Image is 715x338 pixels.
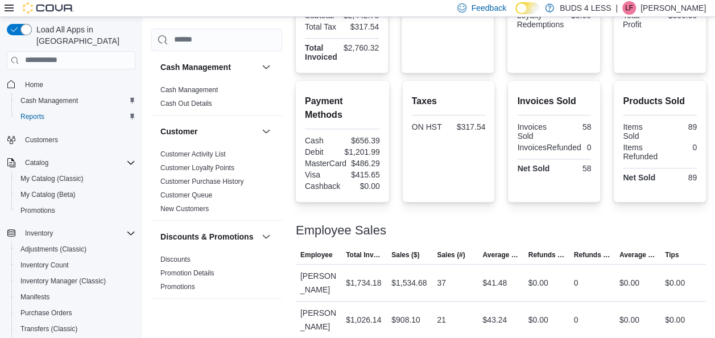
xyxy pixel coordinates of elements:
a: Customer Activity List [160,150,226,158]
div: Invoices Sold [517,122,552,141]
div: $317.54 [451,122,486,131]
div: $1,734.18 [346,276,381,290]
span: Manifests [20,292,49,302]
span: Promotions [20,206,55,215]
h3: Discounts & Promotions [160,231,253,242]
div: $317.54 [344,22,379,31]
a: Customers [20,133,63,147]
div: $415.65 [345,170,380,179]
span: Adjustments (Classic) [20,245,86,254]
span: Customer Queue [160,191,212,200]
div: Visa [305,170,340,179]
span: Average Refund [619,250,656,259]
button: Purchase Orders [11,305,140,321]
p: [PERSON_NAME] [640,1,706,15]
a: Home [20,78,48,92]
button: Inventory [20,226,57,240]
span: Total Invoiced [346,250,382,259]
button: Inventory [2,225,140,241]
button: Promotions [11,203,140,219]
span: Transfers (Classic) [20,324,77,333]
a: Cash Out Details [160,100,212,108]
strong: Net Sold [517,164,549,173]
span: Cash Management [160,85,218,94]
button: Manifests [11,289,140,305]
div: [PERSON_NAME] [296,302,341,338]
button: Customer [259,125,273,138]
button: Home [2,76,140,93]
div: $0.00 [528,276,548,290]
span: Inventory Count [16,258,135,272]
h2: Invoices Sold [517,94,591,108]
p: BUDS 4 LESS [560,1,611,15]
div: Discounts & Promotions [151,253,282,298]
div: $1,026.14 [346,313,381,327]
span: Inventory [20,226,135,240]
a: Manifests [16,290,54,304]
img: Cova [23,2,74,14]
div: $486.29 [351,159,380,168]
a: Inventory Count [16,258,73,272]
span: Promotion Details [160,269,214,278]
a: New Customers [160,205,209,213]
div: 89 [662,122,697,131]
a: Reports [16,110,49,123]
div: 58 [556,122,591,131]
p: | [615,1,618,15]
div: 37 [437,276,446,290]
span: Transfers (Classic) [16,322,135,336]
div: 58 [556,164,591,173]
span: Customers [25,135,58,145]
div: $0.00 [665,313,685,327]
div: Debit [305,147,340,156]
a: Adjustments (Classic) [16,242,91,256]
span: Home [25,80,43,89]
div: $1,201.99 [344,147,379,156]
div: 0 [662,143,697,152]
span: Average Sale [482,250,519,259]
a: Discounts [160,255,191,263]
span: Catalog [20,156,135,170]
div: $0.00 [619,313,639,327]
span: My Catalog (Beta) [16,188,135,201]
div: $0.00 [345,182,379,191]
h2: Payment Methods [305,94,380,122]
button: Discounts & Promotions [259,230,273,244]
span: Inventory Manager (Classic) [16,274,135,288]
span: Adjustments (Classic) [16,242,135,256]
span: Promotions [16,204,135,217]
div: Loyalty Redemptions [516,11,564,29]
a: Promotions [160,283,195,291]
button: Cash Management [160,61,257,73]
a: Promotion Details [160,269,214,277]
span: Customers [20,133,135,147]
a: Promotions [16,204,60,217]
span: Customer Activity List [160,150,226,159]
div: Total Tax [305,22,340,31]
span: Cash Management [16,94,135,108]
span: Sales ($) [391,250,419,259]
span: Home [20,77,135,92]
div: Leeanne Finn [622,1,636,15]
span: Feedback [471,2,506,14]
span: Refunds ($) [528,250,564,259]
button: Adjustments (Classic) [11,241,140,257]
div: 21 [437,313,446,327]
div: Customer [151,147,282,220]
h3: Cash Management [160,61,231,73]
strong: Total Invoiced [305,43,337,61]
a: Customer Queue [160,191,212,199]
a: Customer Loyalty Points [160,164,234,172]
button: My Catalog (Classic) [11,171,140,187]
a: Purchase Orders [16,306,77,320]
span: Reports [16,110,135,123]
span: Manifests [16,290,135,304]
button: Inventory Count [11,257,140,273]
span: Inventory [25,229,53,238]
button: Cash Management [259,60,273,74]
div: 0 [574,276,578,290]
h3: Customer [160,126,197,137]
a: Inventory Manager (Classic) [16,274,110,288]
div: Cash [305,136,340,145]
button: Customer [160,126,257,137]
